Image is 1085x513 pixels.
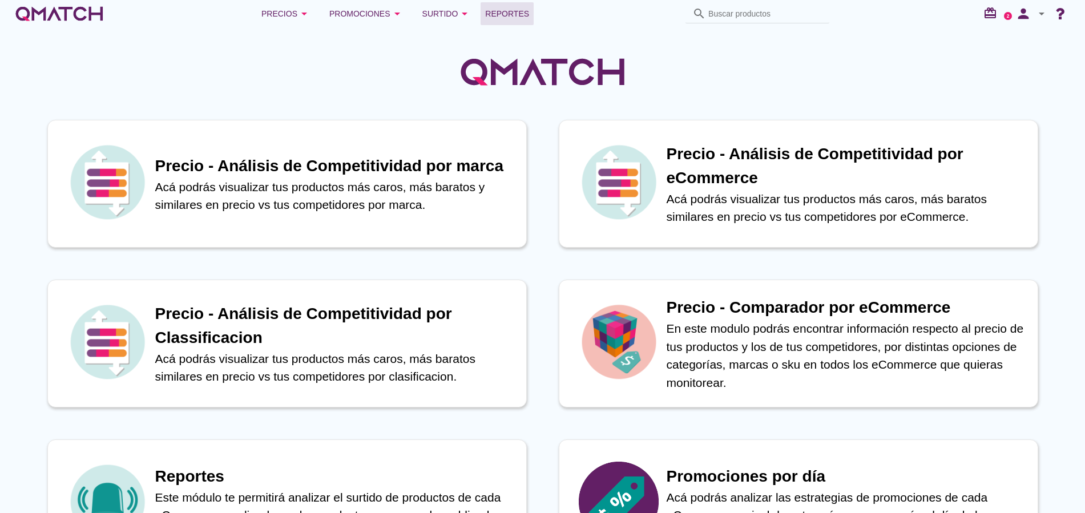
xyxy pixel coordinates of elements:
i: search [692,7,706,21]
div: Precios [261,7,311,21]
p: En este modulo podrás encontrar información respecto al precio de tus productos y los de tus comp... [667,320,1026,391]
img: icon [579,142,659,222]
a: 2 [1004,12,1012,20]
button: Precios [252,2,320,25]
a: white-qmatch-logo [14,2,105,25]
input: Buscar productos [708,5,822,23]
i: arrow_drop_down [1035,7,1048,21]
i: arrow_drop_down [458,7,471,21]
i: redeem [983,6,1002,20]
h1: Precio - Análisis de Competitividad por eCommerce [667,142,1026,190]
div: Surtido [422,7,472,21]
p: Acá podrás visualizar tus productos más caros, más baratos y similares en precio vs tus competido... [155,178,515,214]
h1: Reportes [155,464,515,488]
img: icon [67,142,147,222]
a: iconPrecio - Análisis de Competitividad por eCommerceAcá podrás visualizar tus productos más caro... [543,120,1054,248]
button: Promociones [320,2,413,25]
button: Surtido [413,2,481,25]
span: Reportes [485,7,529,21]
h1: Promociones por día [667,464,1026,488]
p: Acá podrás visualizar tus productos más caros, más baratos similares en precio vs tus competidore... [155,350,515,386]
img: icon [579,302,659,382]
h1: Precio - Comparador por eCommerce [667,296,1026,320]
h1: Precio - Análisis de Competitividad por Classificacion [155,302,515,350]
img: icon [67,302,147,382]
p: Acá podrás visualizar tus productos más caros, más baratos similares en precio vs tus competidore... [667,190,1026,226]
a: iconPrecio - Análisis de Competitividad por ClassificacionAcá podrás visualizar tus productos más... [31,280,543,407]
a: iconPrecio - Comparador por eCommerceEn este modulo podrás encontrar información respecto al prec... [543,280,1054,407]
a: Reportes [481,2,534,25]
img: QMatchLogo [457,43,628,100]
h1: Precio - Análisis de Competitividad por marca [155,154,515,178]
a: iconPrecio - Análisis de Competitividad por marcaAcá podrás visualizar tus productos más caros, m... [31,120,543,248]
i: arrow_drop_down [297,7,311,21]
i: arrow_drop_down [390,7,404,21]
text: 2 [1007,13,1010,18]
div: Promociones [329,7,404,21]
i: person [1012,6,1035,22]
